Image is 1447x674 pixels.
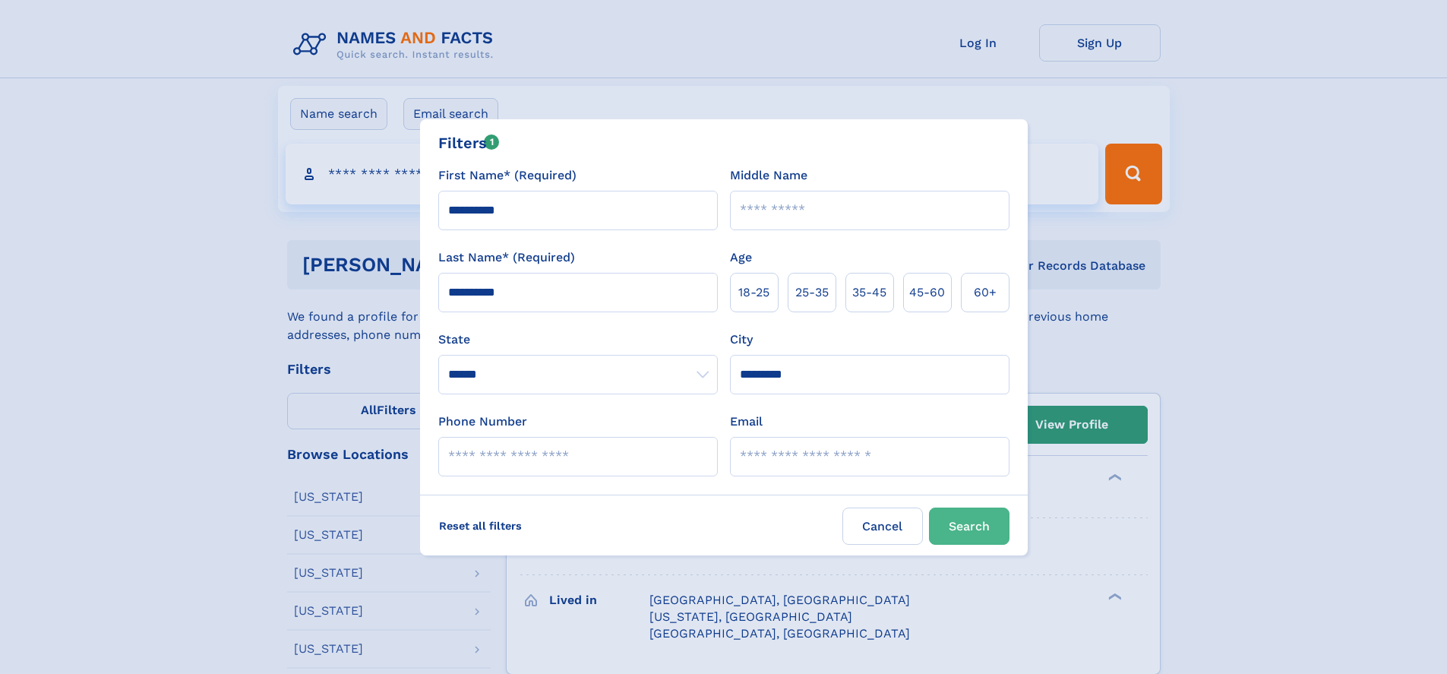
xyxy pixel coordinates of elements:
[730,166,807,185] label: Middle Name
[795,283,829,302] span: 25‑35
[438,248,575,267] label: Last Name* (Required)
[738,283,769,302] span: 18‑25
[730,248,752,267] label: Age
[909,283,945,302] span: 45‑60
[438,331,718,349] label: State
[438,413,527,431] label: Phone Number
[852,283,886,302] span: 35‑45
[438,166,577,185] label: First Name* (Required)
[974,283,997,302] span: 60+
[429,508,532,544] label: Reset all filters
[929,508,1009,545] button: Search
[730,331,753,349] label: City
[438,131,500,154] div: Filters
[842,508,923,545] label: Cancel
[730,413,763,431] label: Email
